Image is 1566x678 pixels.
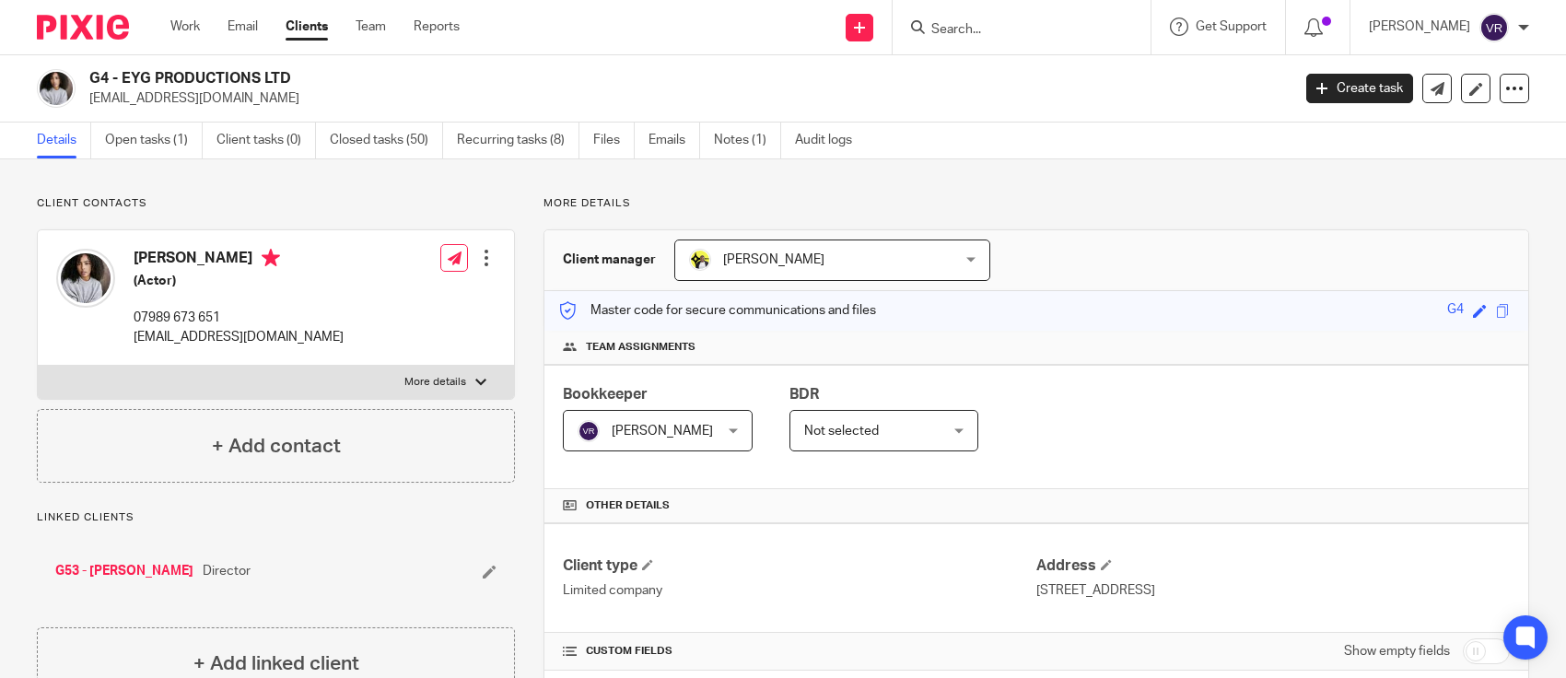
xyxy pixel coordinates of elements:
[563,251,656,269] h3: Client manager
[723,253,824,266] span: [PERSON_NAME]
[578,420,600,442] img: svg%3E
[1369,18,1470,36] p: [PERSON_NAME]
[228,18,258,36] a: Email
[795,123,866,158] a: Audit logs
[586,340,695,355] span: Team assignments
[37,196,515,211] p: Client contacts
[89,69,1041,88] h2: G4 - EYG PRODUCTIONS LTD
[212,432,341,461] h4: + Add contact
[563,581,1036,600] p: Limited company
[37,15,129,40] img: Pixie
[1447,300,1464,321] div: G4
[563,387,648,402] span: Bookkeeper
[1306,74,1413,103] a: Create task
[1196,20,1267,33] span: Get Support
[134,272,344,290] h5: (Actor)
[789,387,819,402] span: BDR
[134,309,344,327] p: 07989 673 651
[37,69,76,108] img: El%C3%A8na%20Gyasi.jpg
[563,556,1036,576] h4: Client type
[714,123,781,158] a: Notes (1)
[105,123,203,158] a: Open tasks (1)
[170,18,200,36] a: Work
[262,249,280,267] i: Primary
[1344,642,1450,660] label: Show empty fields
[37,123,91,158] a: Details
[286,18,328,36] a: Clients
[404,375,466,390] p: More details
[203,562,251,580] span: Director
[1036,581,1510,600] p: [STREET_ADDRESS]
[356,18,386,36] a: Team
[193,649,359,678] h4: + Add linked client
[558,301,876,320] p: Master code for secure communications and files
[134,328,344,346] p: [EMAIL_ADDRESS][DOMAIN_NAME]
[37,510,515,525] p: Linked clients
[56,249,115,308] img: El%C3%A8na%20Gyasi.jpg
[1479,13,1509,42] img: svg%3E
[89,89,1279,108] p: [EMAIL_ADDRESS][DOMAIN_NAME]
[216,123,316,158] a: Client tasks (0)
[134,249,344,272] h4: [PERSON_NAME]
[457,123,579,158] a: Recurring tasks (8)
[330,123,443,158] a: Closed tasks (50)
[586,498,670,513] span: Other details
[543,196,1529,211] p: More details
[414,18,460,36] a: Reports
[593,123,635,158] a: Files
[649,123,700,158] a: Emails
[929,22,1095,39] input: Search
[55,562,193,580] a: G53 - [PERSON_NAME]
[612,425,713,438] span: [PERSON_NAME]
[804,425,879,438] span: Not selected
[689,249,711,271] img: Carine-Starbridge.jpg
[563,644,1036,659] h4: CUSTOM FIELDS
[1036,556,1510,576] h4: Address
